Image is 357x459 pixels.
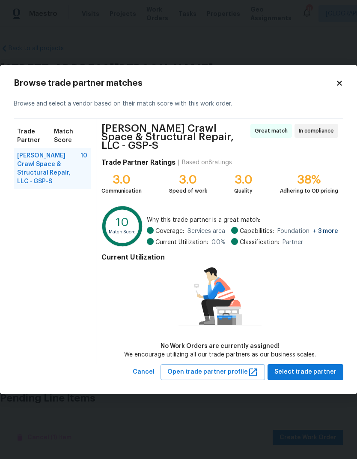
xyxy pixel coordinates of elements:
[234,175,253,184] div: 3.0
[280,175,338,184] div: 38%
[101,253,338,262] h4: Current Utilization
[147,216,338,224] span: Why this trade partner is a great match:
[17,127,54,145] span: Trade Partner
[124,350,316,359] div: We encourage utilizing all our trade partners as our business scales.
[167,367,258,377] span: Open trade partner profile
[255,127,291,135] span: Great match
[129,364,158,380] button: Cancel
[124,342,316,350] div: No Work Orders are currently assigned!
[169,175,207,184] div: 3.0
[176,158,182,167] div: |
[116,217,129,229] text: 10
[182,158,232,167] div: Based on 8 ratings
[17,151,80,186] span: [PERSON_NAME] Crawl Space & Structural Repair, LLC - GSP-S
[313,228,338,234] span: + 3 more
[101,187,142,195] div: Communication
[280,187,338,195] div: Adhering to OD pricing
[109,229,136,234] text: Match Score
[155,227,184,236] span: Coverage:
[14,89,343,119] div: Browse and select a vendor based on their match score with this work order.
[299,127,337,135] span: In compliance
[274,367,336,377] span: Select trade partner
[101,175,142,184] div: 3.0
[54,127,87,145] span: Match Score
[268,364,343,380] button: Select trade partner
[283,238,303,247] span: Partner
[101,158,176,167] h4: Trade Partner Ratings
[155,238,208,247] span: Current Utilization:
[240,227,274,236] span: Capabilities:
[14,79,336,88] h2: Browse trade partner matches
[161,364,265,380] button: Open trade partner profile
[234,187,253,195] div: Quality
[187,227,225,236] span: Services area
[101,124,248,150] span: [PERSON_NAME] Crawl Space & Structural Repair, LLC - GSP-S
[277,227,338,236] span: Foundation
[169,187,207,195] div: Speed of work
[133,367,155,377] span: Cancel
[80,151,87,186] span: 10
[240,238,279,247] span: Classification:
[211,238,226,247] span: 0.0 %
